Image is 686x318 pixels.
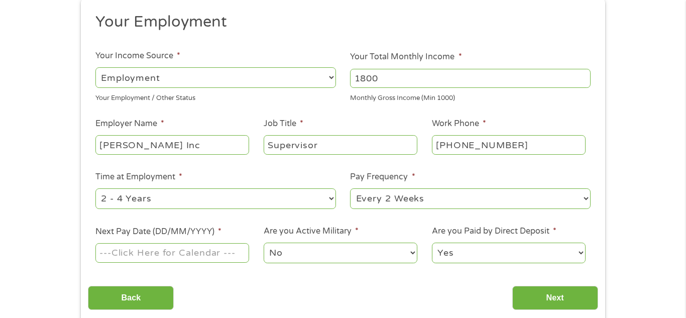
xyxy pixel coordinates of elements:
[350,172,415,182] label: Pay Frequency
[95,119,164,129] label: Employer Name
[350,52,462,62] label: Your Total Monthly Income
[95,90,336,103] div: Your Employment / Other Status
[95,243,249,262] input: ---Click Here for Calendar ---
[95,172,182,182] label: Time at Employment
[95,227,221,237] label: Next Pay Date (DD/MM/YYYY)
[432,135,586,154] input: (231) 754-4010
[95,135,249,154] input: Walmart
[95,12,584,32] h2: Your Employment
[88,286,174,310] input: Back
[512,286,598,310] input: Next
[432,226,556,237] label: Are you Paid by Direct Deposit
[350,69,591,88] input: 1800
[350,90,591,103] div: Monthly Gross Income (Min 1000)
[264,135,417,154] input: Cashier
[432,119,486,129] label: Work Phone
[95,51,180,61] label: Your Income Source
[264,226,359,237] label: Are you Active Military
[264,119,303,129] label: Job Title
